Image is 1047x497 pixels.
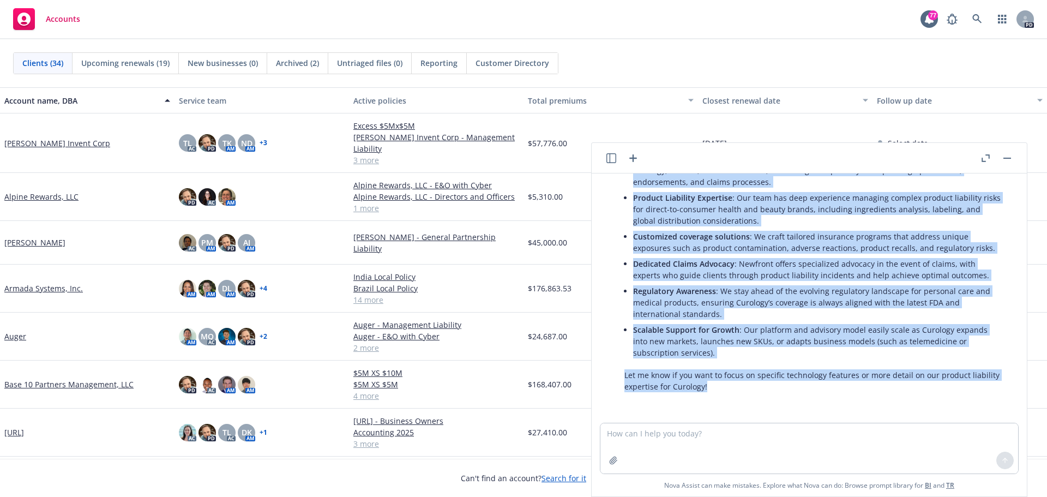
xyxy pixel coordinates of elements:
[633,324,1003,358] p: : Our platform and advisory model easily scale as Curology expands into new markets, launches new...
[260,285,267,292] a: + 4
[633,231,1003,254] p: : We craft tailored insurance programs that address unique exposures such as product contaminatio...
[541,473,586,483] a: Search for it
[179,424,196,441] img: photo
[198,134,216,152] img: photo
[702,137,727,149] span: [DATE]
[925,481,931,490] a: BI
[633,325,739,335] span: Scalable Support for Growth
[941,8,963,30] a: Report a Bug
[4,331,26,342] a: Auger
[4,137,110,149] a: [PERSON_NAME] Invent Corp
[528,331,567,342] span: $24,687.00
[633,285,1003,320] p: : We stay ahead of the evolving regulatory landscape for personal care and medical products, ensu...
[633,286,716,296] span: Regulatory Awareness
[664,474,954,496] span: Nova Assist can make mistakes. Explore what Nova can do: Browse prompt library for and
[461,472,586,484] span: Can't find an account?
[633,258,1003,281] p: : Newfront offers specialized advocacy in the event of claims, with experts who guide clients thr...
[183,137,192,149] span: TL
[353,271,519,283] a: India Local Policy
[633,192,1003,226] p: : Our team has deep experience managing complex product liability risks for direct-to-consumer he...
[353,331,519,342] a: Auger - E&O with Cyber
[242,427,252,438] span: DK
[349,87,523,113] button: Active policies
[528,237,567,248] span: $45,000.00
[353,179,519,191] a: Alpine Rewards, LLC - E&O with Cyber
[877,95,1031,106] div: Follow up date
[9,4,85,34] a: Accounts
[174,87,349,113] button: Service team
[22,57,63,69] span: Clients (34)
[633,231,750,242] span: Customized coverage solutions
[201,237,213,248] span: PM
[198,376,216,393] img: photo
[353,131,519,154] a: [PERSON_NAME] Invent Corp - Management Liability
[420,57,458,69] span: Reporting
[260,429,267,436] a: + 1
[243,237,250,248] span: AJ
[888,137,928,149] span: Select date
[46,15,80,23] span: Accounts
[222,137,232,149] span: TK
[633,193,732,203] span: Product Liability Expertise
[201,331,214,342] span: MQ
[241,137,252,149] span: ND
[179,280,196,297] img: photo
[353,415,519,427] a: [URL] - Business Owners
[928,10,938,20] div: 77
[353,438,519,450] a: 3 more
[353,379,519,390] a: $5M XS $5M
[966,8,988,30] a: Search
[276,57,319,69] span: Archived (2)
[353,427,519,438] a: Accounting 2025
[353,120,519,131] a: Excess $5Mx$5M
[179,376,196,393] img: photo
[872,87,1047,113] button: Follow up date
[476,57,549,69] span: Customer Directory
[523,87,698,113] button: Total premiums
[528,283,571,294] span: $176,863.53
[702,95,856,106] div: Closest renewal date
[238,376,255,393] img: photo
[528,95,682,106] div: Total premiums
[81,57,170,69] span: Upcoming renewals (19)
[353,202,519,214] a: 1 more
[4,427,24,438] a: [URL]
[528,137,567,149] span: $57,776.00
[698,87,872,113] button: Closest renewal date
[528,379,571,390] span: $168,407.00
[353,95,519,106] div: Active policies
[353,367,519,379] a: $5M XS $10M
[222,427,231,438] span: TL
[4,95,158,106] div: Account name, DBA
[198,188,216,206] img: photo
[4,191,79,202] a: Alpine Rewards, LLC
[260,140,267,146] a: + 3
[353,231,519,254] a: [PERSON_NAME] - General Partnership Liability
[218,188,236,206] img: photo
[353,283,519,294] a: Brazil Local Policy
[218,328,236,345] img: photo
[991,8,1013,30] a: Switch app
[179,234,196,252] img: photo
[179,188,196,206] img: photo
[188,57,258,69] span: New businesses (0)
[198,424,216,441] img: photo
[528,427,567,438] span: $27,410.00
[179,328,196,345] img: photo
[337,57,402,69] span: Untriaged files (0)
[198,280,216,297] img: photo
[238,328,255,345] img: photo
[353,319,519,331] a: Auger - Management Liability
[353,342,519,354] a: 2 more
[4,283,83,294] a: Armada Systems, Inc.
[353,154,519,166] a: 3 more
[4,237,65,248] a: [PERSON_NAME]
[353,390,519,402] a: 4 more
[353,294,519,306] a: 14 more
[218,234,236,252] img: photo
[260,333,267,340] a: + 2
[633,259,735,269] span: Dedicated Claims Advocacy
[218,376,236,393] img: photo
[624,369,1003,392] p: Let me know if you want to focus on specific technology features or more detail on our product li...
